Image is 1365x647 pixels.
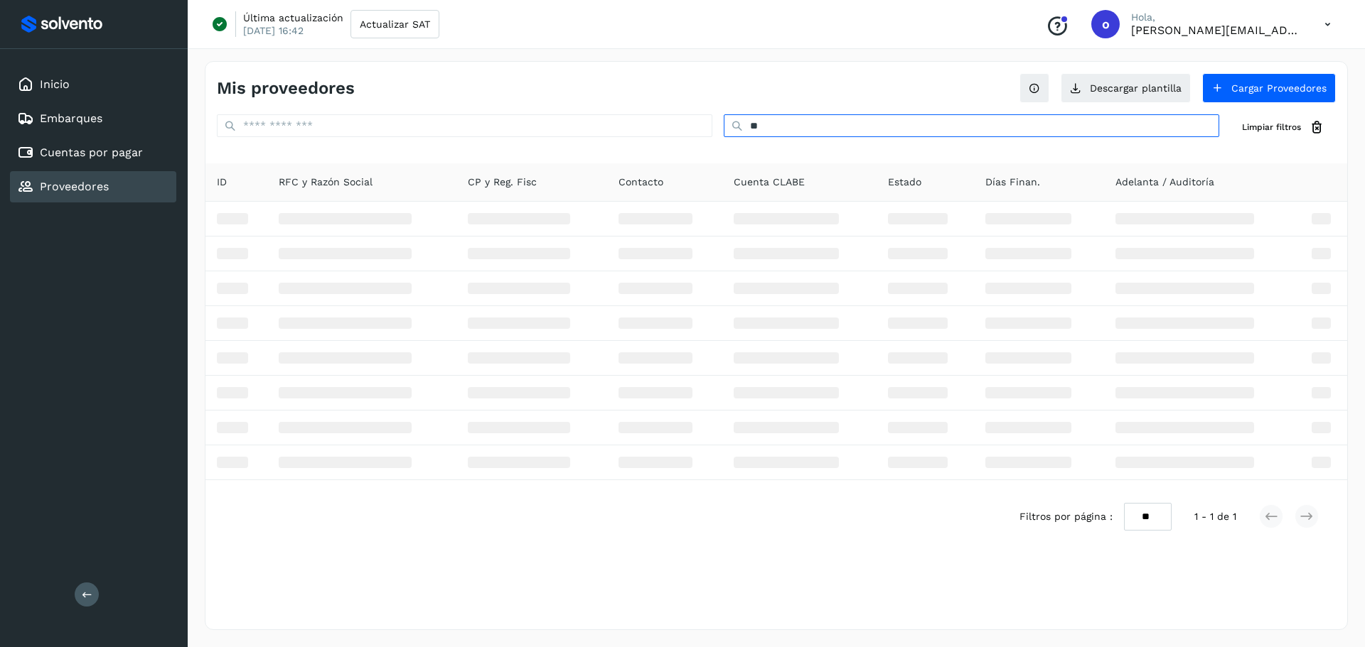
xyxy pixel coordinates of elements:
[350,10,439,38] button: Actualizar SAT
[1194,509,1236,524] span: 1 - 1 de 1
[10,103,176,134] div: Embarques
[1202,73,1336,103] button: Cargar Proveedores
[888,175,921,190] span: Estado
[1131,11,1302,23] p: Hola,
[40,180,109,193] a: Proveedores
[985,175,1040,190] span: Días Finan.
[243,11,343,24] p: Última actualización
[10,137,176,168] div: Cuentas por pagar
[360,19,430,29] span: Actualizar SAT
[1131,23,1302,37] p: obed.perez@clcsolutions.com.mx
[40,146,143,159] a: Cuentas por pagar
[1242,121,1301,134] span: Limpiar filtros
[217,78,355,99] h4: Mis proveedores
[1115,175,1214,190] span: Adelanta / Auditoría
[619,175,663,190] span: Contacto
[10,171,176,202] div: Proveedores
[1231,114,1336,141] button: Limpiar filtros
[217,175,227,190] span: ID
[10,69,176,100] div: Inicio
[1019,509,1113,524] span: Filtros por página :
[243,24,304,37] p: [DATE] 16:42
[1061,73,1191,103] button: Descargar plantilla
[40,77,70,91] a: Inicio
[40,112,102,125] a: Embarques
[279,175,373,190] span: RFC y Razón Social
[734,175,805,190] span: Cuenta CLABE
[468,175,537,190] span: CP y Reg. Fisc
